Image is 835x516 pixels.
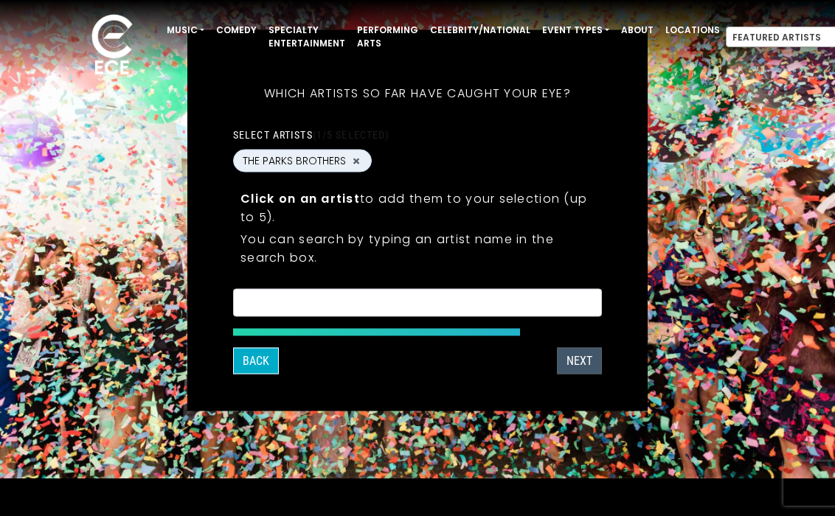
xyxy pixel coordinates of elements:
textarea: Search [243,299,592,312]
button: Back [233,348,279,374]
button: Remove THE PARKS BROTHERS [350,154,362,167]
p: You can search by typing an artist name in the search box. [240,230,595,267]
strong: Click on an artist [240,190,360,207]
a: Performing Arts [351,18,424,56]
img: ece_new_logo_whitev2-1.png [75,10,149,82]
h5: Which artists so far have caught your eye? [233,67,602,120]
a: Comedy [210,18,263,43]
label: Select artists [233,128,389,142]
a: Specialty Entertainment [263,18,351,56]
a: Celebrity/National [424,18,536,43]
a: Locations [659,18,726,43]
a: Music [161,18,210,43]
a: Event Types [536,18,615,43]
button: Next [557,348,602,374]
p: to add them to your selection (up to 5). [240,189,595,226]
span: (1/5 selected) [313,129,389,141]
a: About [615,18,659,43]
span: THE PARKS BROTHERS [243,153,346,169]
